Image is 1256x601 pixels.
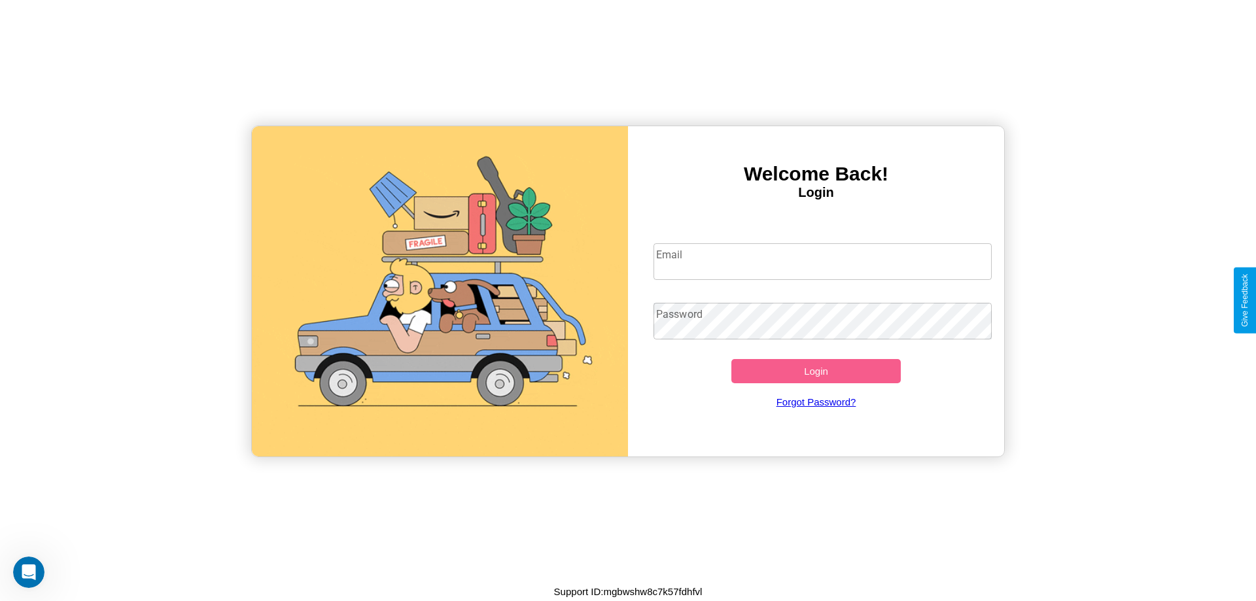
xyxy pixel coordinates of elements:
h3: Welcome Back! [628,163,1004,185]
p: Support ID: mgbwshw8c7k57fdhfvl [554,583,703,600]
div: Give Feedback [1240,274,1249,327]
h4: Login [628,185,1004,200]
iframe: Intercom live chat [13,557,44,588]
a: Forgot Password? [647,383,986,421]
img: gif [252,126,628,456]
button: Login [731,359,901,383]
